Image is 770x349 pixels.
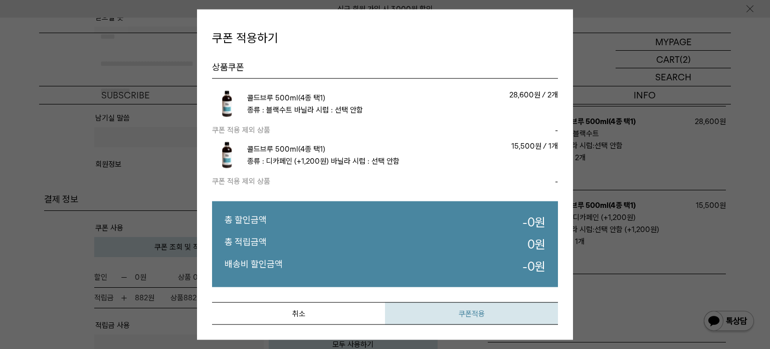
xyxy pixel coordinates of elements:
span: 종류 : 블랙수트 [247,105,292,114]
div: - [489,124,558,136]
span: 종류 : 디카페인 (+1,200원) [247,157,329,166]
dt: 배송비 할인금액 [225,258,283,275]
h5: 상품쿠폰 [212,61,558,79]
div: - [489,175,558,187]
img: 콜드브루 500ml(4종 택1) [212,89,242,119]
strong: 0 [527,215,535,229]
h4: 쿠폰 적용하기 [212,29,558,46]
dt: 총 할인금액 [225,214,267,231]
img: 콜드브루 500ml(4종 택1) [212,140,242,170]
p: 28,600원 / 2개 [420,89,558,101]
strong: 0 [527,237,535,252]
dd: 원 [527,236,545,253]
p: 15,500원 / 1개 [420,140,558,152]
span: 바닐라 시럽 : 선택 안함 [294,105,363,114]
a: 콜드브루 500ml(4종 택1) [247,145,325,154]
dd: - 원 [522,258,545,275]
dt: 총 적립금액 [225,236,267,253]
span: 바닐라 시럽 : 선택 안함 [331,157,400,166]
strong: 0 [527,259,535,273]
td: 쿠폰 적용 제외 상품 [212,175,489,187]
button: 쿠폰적용 [385,302,558,325]
dd: - 원 [522,214,545,231]
td: 쿠폰 적용 제외 상품 [212,124,489,136]
a: 콜드브루 500ml(4종 택1) [247,93,325,102]
button: 취소 [212,302,385,325]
